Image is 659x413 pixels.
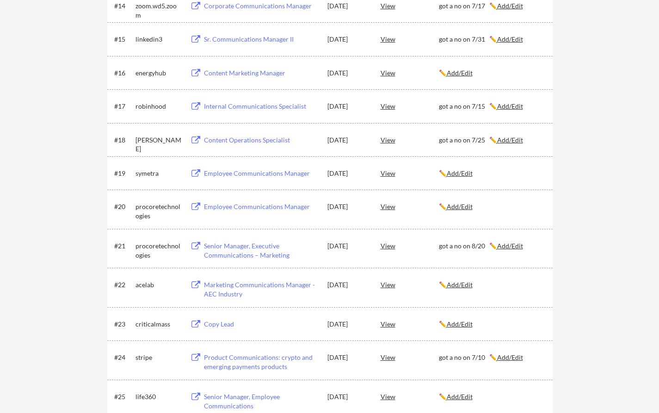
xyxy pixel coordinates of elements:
div: [DATE] [327,102,368,111]
div: Senior Manager, Executive Communications – Marketing [204,241,319,259]
div: Content Operations Specialist [204,136,319,145]
div: got a no on 7/10 ✏️ [439,353,544,362]
u: Add/Edit [447,69,473,77]
u: Add/Edit [447,320,473,328]
div: zoom.wd5.zoom [135,1,182,19]
div: View [381,131,439,148]
div: [DATE] [327,68,368,78]
div: #25 [114,392,132,401]
div: View [381,349,439,365]
div: View [381,198,439,215]
div: Employee Communications Manager [204,169,319,178]
div: ✏️ [439,280,544,290]
u: Add/Edit [447,203,473,210]
div: got a no on 7/17 ✏️ [439,1,544,11]
div: Corporate Communications Manager [204,1,319,11]
div: robinhood [135,102,182,111]
u: Add/Edit [497,35,523,43]
div: [DATE] [327,320,368,329]
div: #19 [114,169,132,178]
div: got a no on 7/25 ✏️ [439,136,544,145]
div: procoretechnologies [135,241,182,259]
div: stripe [135,353,182,362]
div: Employee Communications Manager [204,202,319,211]
div: Copy Lead [204,320,319,329]
div: got a no on 7/31 ✏️ [439,35,544,44]
u: Add/Edit [447,281,473,289]
div: linkedin3 [135,35,182,44]
div: energyhub [135,68,182,78]
div: [DATE] [327,280,368,290]
u: Add/Edit [497,2,523,10]
u: Add/Edit [497,353,523,361]
div: life360 [135,392,182,401]
div: #21 [114,241,132,251]
div: got a no on 7/15 ✏️ [439,102,544,111]
div: [DATE] [327,1,368,11]
div: [PERSON_NAME] [135,136,182,154]
u: Add/Edit [497,136,523,144]
div: #24 [114,353,132,362]
div: ✏️ [439,202,544,211]
div: #14 [114,1,132,11]
div: View [381,237,439,254]
div: Internal Communications Specialist [204,102,319,111]
div: Product Communications: crypto and emerging payments products [204,353,319,371]
div: ✏️ [439,320,544,329]
div: Sr. Communications Manager II [204,35,319,44]
div: ✏️ [439,392,544,401]
u: Add/Edit [447,393,473,401]
u: Add/Edit [497,102,523,110]
div: [DATE] [327,136,368,145]
div: #20 [114,202,132,211]
div: View [381,276,439,293]
div: #15 [114,35,132,44]
u: Add/Edit [447,169,473,177]
div: [DATE] [327,202,368,211]
div: View [381,64,439,81]
div: View [381,98,439,114]
div: symetra [135,169,182,178]
div: [DATE] [327,353,368,362]
div: [DATE] [327,169,368,178]
u: Add/Edit [497,242,523,250]
div: criticalmass [135,320,182,329]
div: #23 [114,320,132,329]
div: #18 [114,136,132,145]
div: got a no on 8/20 ✏️ [439,241,544,251]
div: #17 [114,102,132,111]
div: procoretechnologies [135,202,182,220]
div: View [381,31,439,47]
div: Senior Manager, Employee Communications [204,392,319,410]
div: [DATE] [327,392,368,401]
div: View [381,165,439,181]
div: [DATE] [327,241,368,251]
div: Marketing Communications Manager - AEC Industry [204,280,319,298]
div: ✏️ [439,169,544,178]
div: View [381,388,439,405]
div: #22 [114,280,132,290]
div: Content Marketing Manager [204,68,319,78]
div: [DATE] [327,35,368,44]
div: ✏️ [439,68,544,78]
div: View [381,315,439,332]
div: #16 [114,68,132,78]
div: acelab [135,280,182,290]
